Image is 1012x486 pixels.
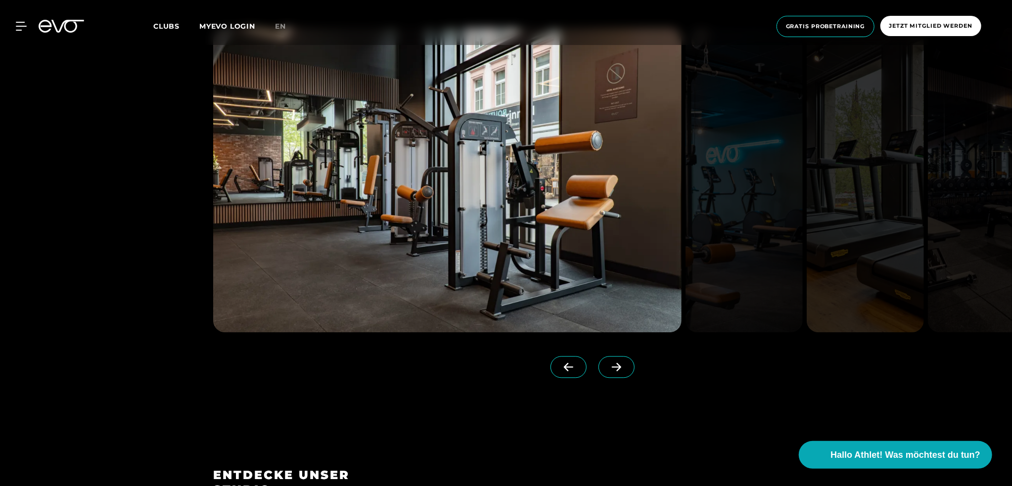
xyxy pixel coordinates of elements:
img: evofitness [686,28,803,332]
img: evofitness [807,28,924,332]
a: en [275,21,298,32]
span: en [275,22,286,31]
img: evofitness [213,28,682,332]
a: Clubs [153,21,199,31]
span: Hallo Athlet! Was möchtest du tun? [830,448,980,462]
a: Gratis Probetraining [774,16,877,37]
button: Hallo Athlet! Was möchtest du tun? [799,441,992,469]
a: MYEVO LOGIN [199,22,255,31]
span: Clubs [153,22,180,31]
span: Gratis Probetraining [786,22,865,31]
a: Jetzt Mitglied werden [877,16,984,37]
span: Jetzt Mitglied werden [889,22,972,30]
